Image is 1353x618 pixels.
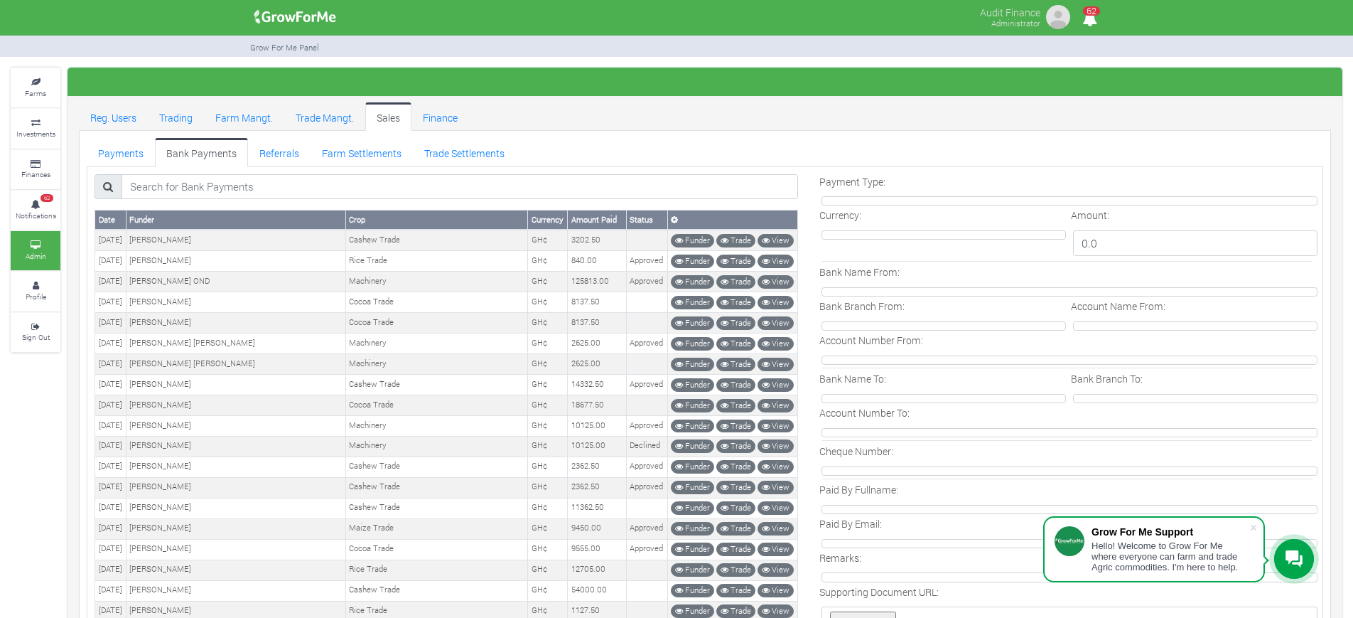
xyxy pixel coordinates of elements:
a: View [758,522,794,536]
label: Bank Branch From: [819,299,905,314]
a: View [758,604,794,618]
p: Audit Finance [980,3,1040,20]
td: Cashew Trade [345,580,527,601]
td: 11362.50 [568,498,626,518]
a: View [758,255,794,268]
td: [DATE] [95,580,126,601]
td: Rice Trade [345,251,527,272]
a: Funder [671,275,714,289]
td: [DATE] [95,416,126,437]
td: GH¢ [528,313,568,334]
td: Approved [626,272,667,292]
span: 62 [41,194,53,203]
th: Status [626,211,667,230]
a: View [758,358,794,371]
td: Machinery [345,272,527,292]
td: [DATE] [95,251,126,272]
td: 9450.00 [568,518,626,539]
label: Payment Type: [819,174,885,189]
a: Trade [716,316,755,330]
a: Funder [671,501,714,515]
td: GH¢ [528,230,568,250]
td: 840.00 [568,251,626,272]
td: [DATE] [95,230,126,250]
td: GH¢ [528,292,568,313]
small: Administrator [991,18,1040,28]
th: Funder [126,211,345,230]
label: Account Number To: [819,405,910,420]
td: [PERSON_NAME] [126,477,345,498]
small: Profile [26,292,46,302]
td: [DATE] [95,477,126,498]
td: Declined [626,436,667,457]
td: Machinery [345,354,527,375]
td: 10125.00 [568,436,626,457]
td: GH¢ [528,560,568,580]
td: Cashew Trade [345,477,527,498]
th: Crop [345,211,527,230]
td: GH¢ [528,518,568,539]
img: growforme image [249,3,341,31]
th: Currency [528,211,568,230]
a: Trade [716,563,755,577]
img: growforme image [1044,3,1072,31]
label: Paid By Email: [819,516,882,531]
small: Finances [21,169,50,179]
td: Approved [626,539,667,560]
td: 2625.00 [568,354,626,375]
a: Trade [716,481,755,494]
td: 9555.00 [568,539,626,560]
a: Sales [365,102,411,131]
a: Trade [716,275,755,289]
td: [DATE] [95,313,126,334]
p: 0.0 [1073,230,1317,256]
td: GH¢ [528,395,568,416]
a: Funder [671,604,714,618]
td: Approved [626,375,667,395]
a: Trade [716,543,755,556]
td: Cashew Trade [345,498,527,518]
a: Trade [716,501,755,515]
a: Trade [716,604,755,618]
th: Date [95,211,126,230]
a: View [758,337,794,351]
a: View [758,481,794,494]
td: [DATE] [95,518,126,539]
a: View [758,296,794,309]
a: View [758,275,794,289]
td: Approved [626,518,667,539]
small: Investments [16,129,55,139]
td: GH¢ [528,457,568,477]
label: Account Name From: [1071,299,1165,314]
label: Bank Name From: [819,265,900,279]
a: Funder [671,481,714,494]
a: Trade [716,358,755,371]
a: Trade [716,399,755,412]
a: Trade Settlements [413,138,516,166]
a: Funder [671,296,714,309]
td: GH¢ [528,251,568,272]
i: Notifications [1076,3,1104,35]
td: [PERSON_NAME] [126,251,345,272]
a: Funder [671,543,714,556]
td: [PERSON_NAME] [126,560,345,580]
a: Trade [716,337,755,351]
td: [PERSON_NAME] [126,375,345,395]
td: Approved [626,334,667,354]
th: Amount Paid [568,211,626,230]
a: View [758,378,794,392]
a: Reg. Users [79,102,148,131]
a: Payments [87,138,155,166]
a: Trade Mangt. [284,102,365,131]
td: 2625.00 [568,334,626,354]
label: Supporting Document URL: [819,585,939,600]
td: [DATE] [95,272,126,292]
td: 3202.50 [568,230,626,250]
a: View [758,543,794,556]
input: Search for Bank Payments [122,174,798,200]
td: 8137.50 [568,313,626,334]
a: Funder [671,563,714,577]
span: 62 [1083,6,1100,16]
td: Machinery [345,334,527,354]
td: Maize Trade [345,518,527,539]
